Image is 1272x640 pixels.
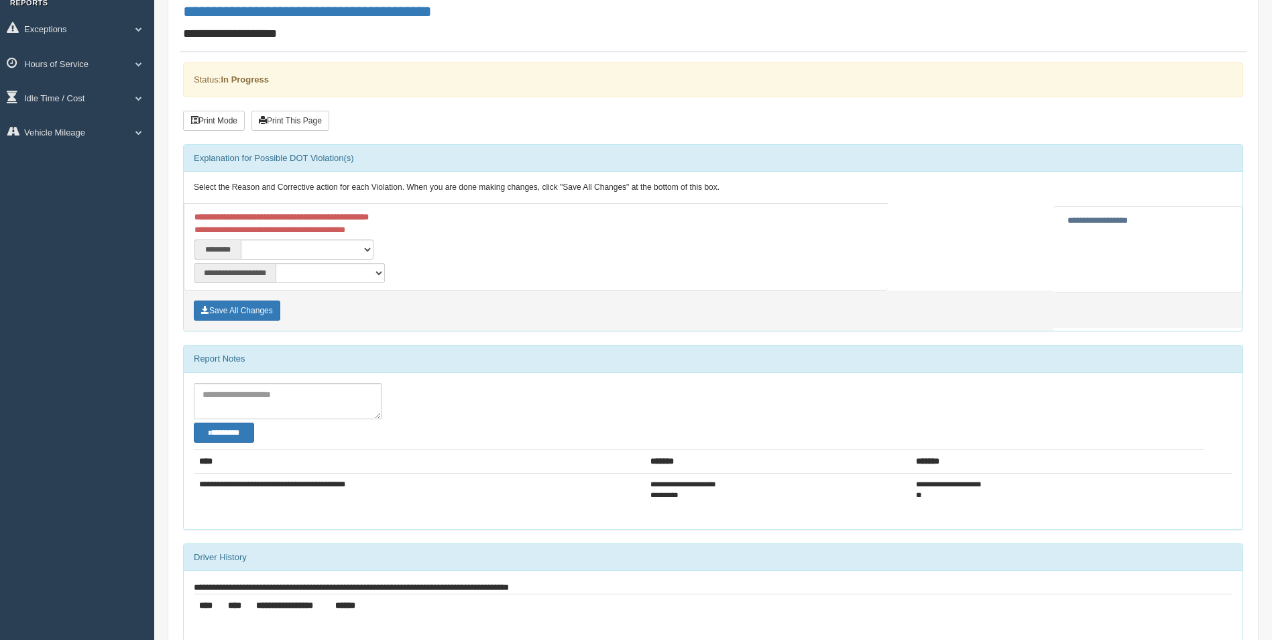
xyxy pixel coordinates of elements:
strong: In Progress [221,74,269,85]
button: Change Filter Options [194,423,254,443]
button: Save [194,301,280,321]
button: Print Mode [183,111,245,131]
div: Explanation for Possible DOT Violation(s) [184,145,1242,172]
div: Status: [183,62,1243,97]
div: Driver History [184,544,1242,571]
div: Select the Reason and Corrective action for each Violation. When you are done making changes, cli... [184,172,1242,204]
div: Report Notes [184,345,1242,372]
button: Print This Page [251,111,329,131]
